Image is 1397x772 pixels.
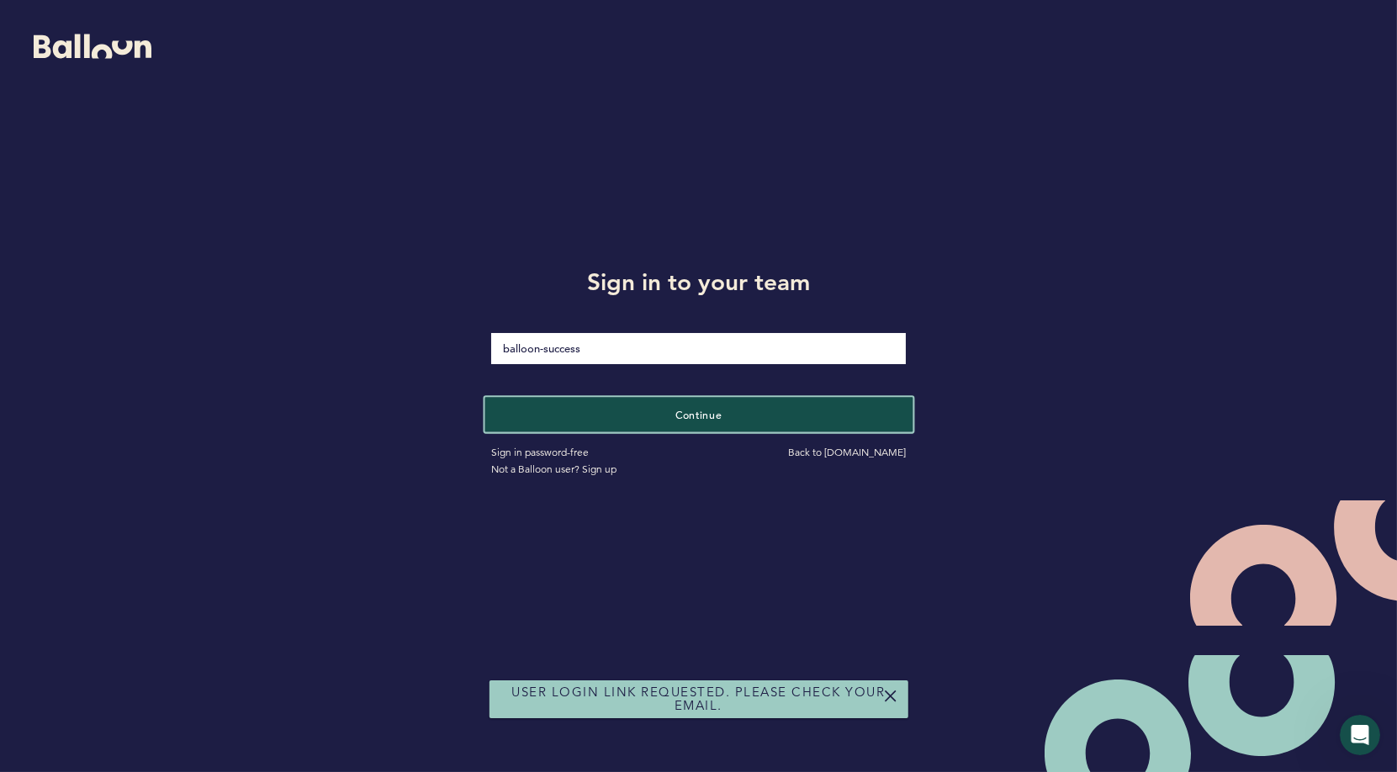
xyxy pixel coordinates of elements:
[479,265,919,299] h1: Sign in to your team
[675,407,722,420] span: Continue
[484,397,912,431] button: Continue
[1340,715,1380,755] iframe: Intercom live chat
[491,333,907,364] input: loginDomain
[491,463,616,475] a: Not a Balloon user? Sign up
[788,446,906,458] a: Back to [DOMAIN_NAME]
[491,446,589,458] a: Sign in password-free
[489,680,908,718] div: User login link requested. Please check your email.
